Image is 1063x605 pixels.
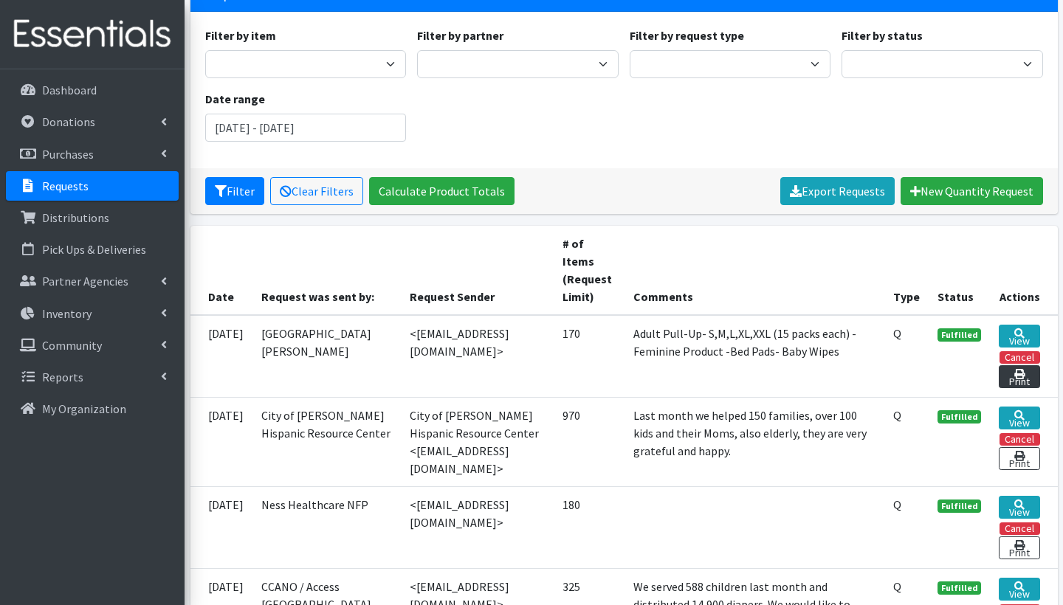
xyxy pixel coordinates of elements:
[893,326,901,341] abbr: Quantity
[401,486,554,568] td: <[EMAIL_ADDRESS][DOMAIN_NAME]>
[884,226,929,315] th: Type
[938,499,982,513] span: Fulfilled
[190,486,252,568] td: [DATE]
[999,407,1039,429] a: View
[6,266,179,296] a: Partner Agencies
[252,486,402,568] td: Ness Healthcare NFP
[625,397,884,486] td: Last month we helped 150 families, over 100 kids and their Moms, also elderly, they are very grat...
[999,536,1039,559] a: Print
[780,177,895,205] a: Export Requests
[938,328,982,342] span: Fulfilled
[625,226,884,315] th: Comments
[1000,433,1040,446] button: Cancel
[205,114,407,142] input: January 1, 2011 - December 31, 2011
[6,203,179,232] a: Distributions
[205,90,265,108] label: Date range
[42,242,146,257] p: Pick Ups & Deliveries
[999,578,1039,601] a: View
[401,226,554,315] th: Request Sender
[6,235,179,264] a: Pick Ups & Deliveries
[893,579,901,594] abbr: Quantity
[1000,351,1040,364] button: Cancel
[252,315,402,398] td: [GEOGRAPHIC_DATA][PERSON_NAME]
[901,177,1043,205] a: New Quantity Request
[6,10,179,59] img: HumanEssentials
[999,447,1039,470] a: Print
[6,331,179,360] a: Community
[190,226,252,315] th: Date
[42,401,126,416] p: My Organization
[938,581,982,595] span: Fulfilled
[999,496,1039,519] a: View
[417,27,503,44] label: Filter by partner
[42,338,102,353] p: Community
[893,408,901,423] abbr: Quantity
[42,306,92,321] p: Inventory
[938,410,982,423] span: Fulfilled
[252,397,402,486] td: City of [PERSON_NAME] Hispanic Resource Center
[6,107,179,136] a: Donations
[270,177,363,205] a: Clear Filters
[6,171,179,201] a: Requests
[1000,522,1040,535] button: Cancel
[554,486,625,568] td: 180
[205,27,276,44] label: Filter by item
[42,83,97,97] p: Dashboard
[42,210,109,225] p: Distributions
[369,177,515,205] a: Calculate Product Totals
[42,114,95,129] p: Donations
[842,27,923,44] label: Filter by status
[6,362,179,392] a: Reports
[554,315,625,398] td: 170
[205,177,264,205] button: Filter
[990,226,1057,315] th: Actions
[6,299,179,328] a: Inventory
[999,325,1039,348] a: View
[42,179,89,193] p: Requests
[42,274,128,288] p: Partner Agencies
[6,139,179,169] a: Purchases
[6,75,179,105] a: Dashboard
[625,315,884,398] td: Adult Pull-Up- S,M,L,XL,XXL (15 packs each) - Feminine Product -Bed Pads- Baby Wipes
[6,394,179,423] a: My Organization
[554,226,625,315] th: # of Items (Request Limit)
[190,315,252,398] td: [DATE]
[999,365,1039,388] a: Print
[630,27,744,44] label: Filter by request type
[401,397,554,486] td: City of [PERSON_NAME] Hispanic Resource Center <[EMAIL_ADDRESS][DOMAIN_NAME]>
[190,397,252,486] td: [DATE]
[42,147,94,162] p: Purchases
[929,226,991,315] th: Status
[401,315,554,398] td: <[EMAIL_ADDRESS][DOMAIN_NAME]>
[252,226,402,315] th: Request was sent by:
[554,397,625,486] td: 970
[42,370,83,384] p: Reports
[893,497,901,512] abbr: Quantity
